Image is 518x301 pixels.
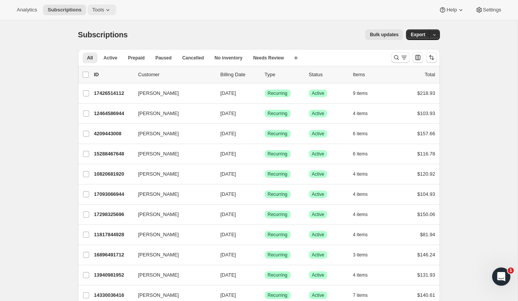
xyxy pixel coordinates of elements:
[353,151,368,157] span: 6 items
[353,232,368,238] span: 4 items
[353,290,376,301] button: 7 items
[312,272,325,278] span: Active
[312,232,325,238] span: Active
[312,191,325,197] span: Active
[353,90,368,96] span: 9 items
[312,90,325,96] span: Active
[138,150,179,158] span: [PERSON_NAME]
[353,292,368,298] span: 7 items
[417,131,435,136] span: $157.66
[182,55,204,61] span: Cancelled
[353,128,376,139] button: 6 items
[312,151,325,157] span: Active
[94,150,132,158] p: 15288467648
[268,151,288,157] span: Recurring
[425,71,435,78] p: Total
[221,151,236,157] span: [DATE]
[353,191,368,197] span: 4 items
[17,7,37,13] span: Analytics
[353,110,368,117] span: 4 items
[94,271,132,279] p: 13940981952
[353,189,376,200] button: 4 items
[417,252,435,258] span: $146.24
[88,5,116,15] button: Tools
[94,90,132,97] p: 17426514112
[353,71,391,78] div: Items
[94,290,435,301] div: 14330036416[PERSON_NAME][DATE]SuccessRecurringSuccessActive7 items$140.61
[94,211,132,218] p: 17298325696
[353,250,376,260] button: 3 items
[134,87,210,99] button: [PERSON_NAME]
[94,110,132,117] p: 12464586944
[353,131,368,137] span: 6 items
[353,209,376,220] button: 4 items
[138,251,179,259] span: [PERSON_NAME]
[138,170,179,178] span: [PERSON_NAME]
[221,211,236,217] span: [DATE]
[417,272,435,278] span: $131.93
[471,5,506,15] button: Settings
[94,128,435,139] div: 4209443008[PERSON_NAME][DATE]SuccessRecurringSuccessActive6 items$157.66
[268,252,288,258] span: Recurring
[221,171,236,177] span: [DATE]
[94,270,435,280] div: 13940981952[PERSON_NAME][DATE]SuccessRecurringSuccessActive4 items$131.93
[134,208,210,221] button: [PERSON_NAME]
[312,131,325,137] span: Active
[94,209,435,220] div: 17298325696[PERSON_NAME][DATE]SuccessRecurringSuccessActive4 items$150.06
[138,271,179,279] span: [PERSON_NAME]
[134,249,210,261] button: [PERSON_NAME]
[353,211,368,218] span: 4 items
[417,292,435,298] span: $140.61
[78,30,128,39] span: Subscriptions
[483,7,501,13] span: Settings
[134,188,210,200] button: [PERSON_NAME]
[221,90,236,96] span: [DATE]
[265,71,303,78] div: Type
[426,52,437,63] button: Sort the results
[353,272,368,278] span: 4 items
[94,191,132,198] p: 17093066944
[94,291,132,299] p: 14330036416
[417,90,435,96] span: $218.93
[268,110,288,117] span: Recurring
[94,71,132,78] p: ID
[94,231,132,239] p: 11817844928
[221,292,236,298] span: [DATE]
[221,71,259,78] p: Billing Date
[353,229,376,240] button: 4 items
[134,168,210,180] button: [PERSON_NAME]
[138,130,179,138] span: [PERSON_NAME]
[411,32,425,38] span: Export
[370,32,398,38] span: Bulk updates
[138,191,179,198] span: [PERSON_NAME]
[221,272,236,278] span: [DATE]
[268,171,288,177] span: Recurring
[353,149,376,159] button: 6 items
[155,55,172,61] span: Paused
[412,52,423,63] button: Customize table column order and visibility
[312,252,325,258] span: Active
[221,252,236,258] span: [DATE]
[221,110,236,116] span: [DATE]
[353,252,368,258] span: 3 items
[391,52,409,63] button: Search and filter results
[43,5,86,15] button: Subscriptions
[138,110,179,117] span: [PERSON_NAME]
[290,53,302,63] button: Create new view
[221,232,236,237] span: [DATE]
[353,169,376,179] button: 4 items
[312,110,325,117] span: Active
[94,229,435,240] div: 11817844928[PERSON_NAME][DATE]SuccessRecurringSuccessActive4 items$81.94
[268,90,288,96] span: Recurring
[353,88,376,99] button: 9 items
[353,108,376,119] button: 4 items
[128,55,145,61] span: Prepaid
[104,55,117,61] span: Active
[268,191,288,197] span: Recurring
[417,211,435,217] span: $150.06
[138,291,179,299] span: [PERSON_NAME]
[92,7,104,13] span: Tools
[417,151,435,157] span: $116.78
[365,29,403,40] button: Bulk updates
[417,171,435,177] span: $120.92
